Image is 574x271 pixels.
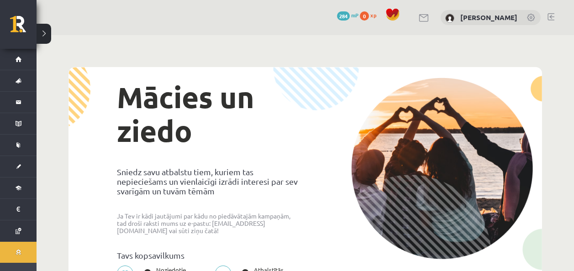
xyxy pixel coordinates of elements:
span: xp [370,11,376,19]
p: Sniedz savu atbalstu tiem, kuriem tas nepieciešams un vienlaicīgi izrādi interesi par sev svarīgā... [117,167,299,196]
span: mP [351,11,358,19]
span: 284 [337,11,350,21]
a: 0 xp [360,11,381,19]
span: 0 [360,11,369,21]
a: Rīgas 1. Tālmācības vidusskola [10,16,37,39]
img: Martins Andersons [445,14,454,23]
img: donation-campaign-image-5f3e0036a0d26d96e48155ce7b942732c76651737588babb5c96924e9bd6788c.png [351,78,533,259]
h1: Mācies un ziedo [117,80,299,148]
a: [PERSON_NAME] [460,13,517,22]
a: 284 mP [337,11,358,19]
p: Ja Tev ir kādi jautājumi par kādu no piedāvātajām kampaņām, tad droši raksti mums uz e-pastu: [EM... [117,212,299,234]
p: Tavs kopsavilkums [117,250,299,260]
